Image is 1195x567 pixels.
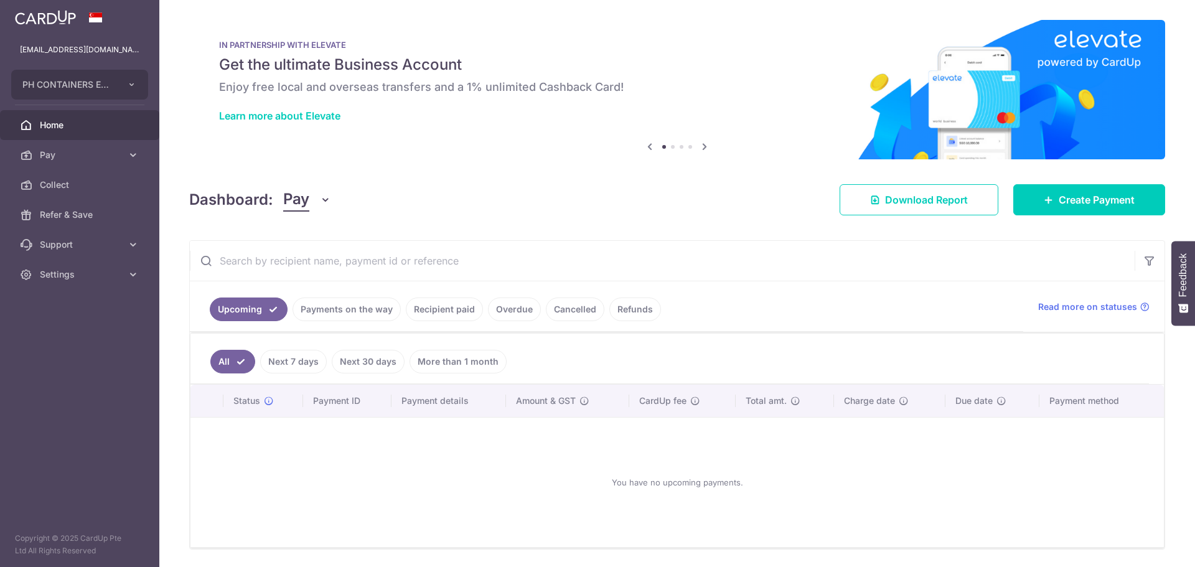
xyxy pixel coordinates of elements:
[11,70,148,100] button: PH CONTAINERS EXPRESS (S) PTE LTD
[205,428,1149,537] div: You have no upcoming payments.
[20,44,139,56] p: [EMAIL_ADDRESS][DOMAIN_NAME]
[40,268,122,281] span: Settings
[1038,301,1137,313] span: Read more on statuses
[746,395,787,407] span: Total amt.
[40,238,122,251] span: Support
[40,209,122,221] span: Refer & Save
[210,298,288,321] a: Upcoming
[283,188,309,212] span: Pay
[1013,184,1165,215] a: Create Payment
[955,395,993,407] span: Due date
[332,350,405,373] a: Next 30 days
[488,298,541,321] a: Overdue
[391,385,506,417] th: Payment details
[219,110,340,122] a: Learn more about Elevate
[885,192,968,207] span: Download Report
[1038,301,1150,313] a: Read more on statuses
[219,55,1135,75] h5: Get the ultimate Business Account
[40,119,122,131] span: Home
[40,179,122,191] span: Collect
[406,298,483,321] a: Recipient paid
[22,78,115,91] span: PH CONTAINERS EXPRESS (S) PTE LTD
[1039,385,1164,417] th: Payment method
[219,40,1135,50] p: IN PARTNERSHIP WITH ELEVATE
[1178,253,1189,297] span: Feedback
[219,80,1135,95] h6: Enjoy free local and overseas transfers and a 1% unlimited Cashback Card!
[303,385,391,417] th: Payment ID
[293,298,401,321] a: Payments on the way
[410,350,507,373] a: More than 1 month
[840,184,998,215] a: Download Report
[639,395,687,407] span: CardUp fee
[1059,192,1135,207] span: Create Payment
[190,241,1135,281] input: Search by recipient name, payment id or reference
[40,149,122,161] span: Pay
[546,298,604,321] a: Cancelled
[609,298,661,321] a: Refunds
[15,10,76,25] img: CardUp
[233,395,260,407] span: Status
[516,395,576,407] span: Amount & GST
[844,395,895,407] span: Charge date
[189,189,273,211] h4: Dashboard:
[210,350,255,373] a: All
[189,20,1165,159] img: Renovation banner
[260,350,327,373] a: Next 7 days
[1171,241,1195,326] button: Feedback - Show survey
[283,188,331,212] button: Pay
